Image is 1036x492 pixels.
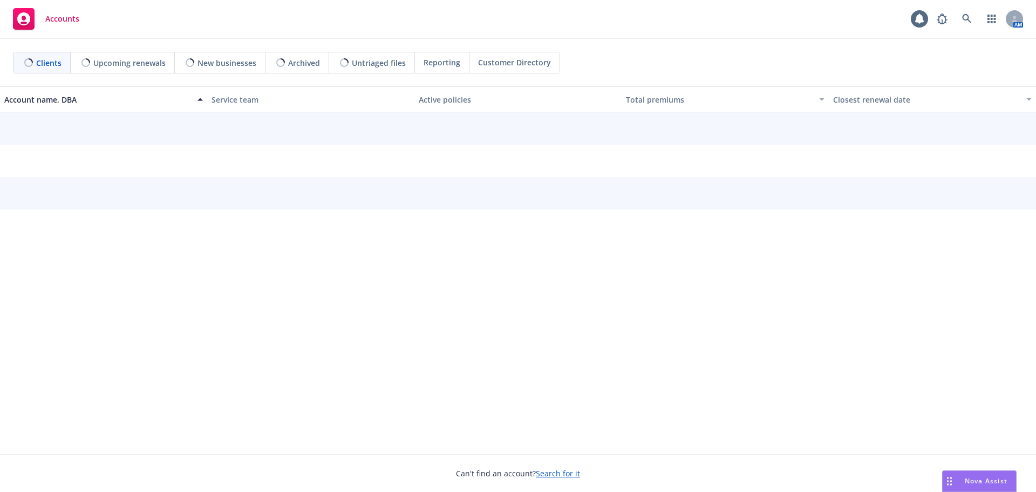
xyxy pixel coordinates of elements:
a: Report a Bug [931,8,953,30]
a: Switch app [981,8,1003,30]
div: Service team [212,94,410,105]
span: Nova Assist [965,476,1007,486]
button: Active policies [414,86,622,112]
button: Service team [207,86,414,112]
a: Accounts [9,4,84,34]
span: Reporting [424,57,460,68]
span: Can't find an account? [456,468,580,479]
div: Drag to move [943,471,956,491]
button: Closest renewal date [829,86,1036,112]
span: Upcoming renewals [93,57,166,69]
span: New businesses [197,57,256,69]
a: Search for it [536,468,580,478]
div: Closest renewal date [833,94,1020,105]
button: Total premiums [622,86,829,112]
button: Nova Assist [942,470,1017,492]
div: Account name, DBA [4,94,191,105]
span: Accounts [45,15,79,23]
span: Archived [288,57,320,69]
div: Total premiums [626,94,813,105]
span: Untriaged files [352,57,406,69]
span: Clients [36,57,62,69]
a: Search [956,8,978,30]
span: Customer Directory [478,57,551,68]
div: Active policies [419,94,617,105]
